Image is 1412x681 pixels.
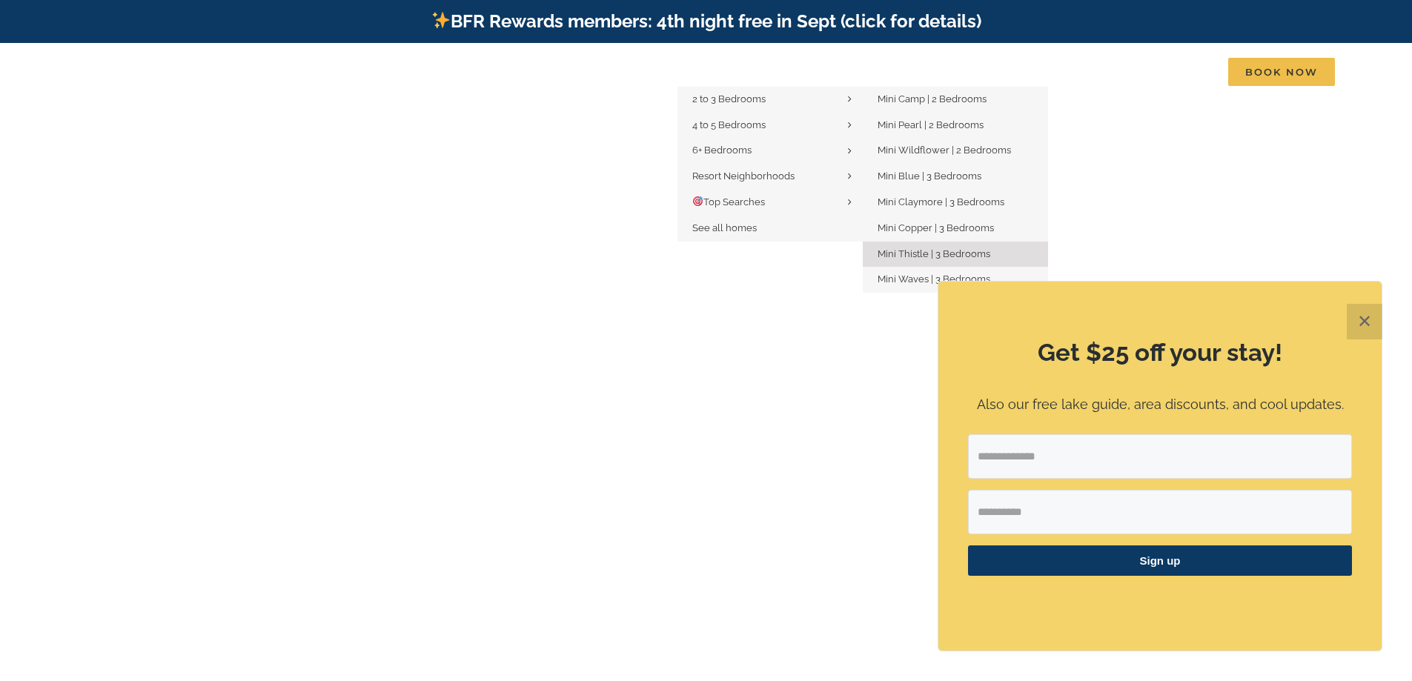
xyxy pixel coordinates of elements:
span: Mini Thistle | 3 Bedrooms [878,248,990,259]
a: Mini Copper | 3 Bedrooms [863,216,1048,242]
a: Deals & More [941,57,1032,87]
span: See all homes [692,222,757,233]
h1: [GEOGRAPHIC_DATA], [GEOGRAPHIC_DATA], [US_STATE] [411,337,1001,368]
a: 4 to 5 Bedrooms [677,113,863,139]
p: ​ [968,594,1352,610]
a: About [1065,57,1115,87]
button: Sign up [968,545,1352,576]
a: Mini Claymore | 3 Bedrooms [863,190,1048,216]
a: Mini Thistle | 3 Bedrooms [863,242,1048,268]
img: ✨ [432,11,450,29]
span: 6+ Bedrooms [692,144,752,156]
span: Mini Waves | 3 Bedrooms [878,273,990,285]
p: Also our free lake guide, area discounts, and cool updates. [968,394,1352,416]
span: Resort Neighborhoods [692,170,795,182]
a: Contact [1148,57,1195,87]
a: BFR Rewards members: 4th night free in Sept (click for details) [431,10,981,32]
span: Mini Pearl | 2 Bedrooms [878,119,984,130]
img: Branson Family Retreats Logo [77,61,328,94]
a: Mini Pearl | 2 Bedrooms [863,113,1048,139]
a: 2 to 3 Bedrooms [677,87,863,113]
a: Mini Waves | 3 Bedrooms [863,267,1048,293]
span: Mini Copper | 3 Bedrooms [878,222,994,233]
input: First Name [968,490,1352,534]
span: Mini Wildflower | 2 Bedrooms [878,144,1011,156]
b: Find that Vacation Feeling [431,285,981,336]
span: Mini Blue | 3 Bedrooms [878,170,981,182]
a: 6+ Bedrooms [677,138,863,164]
a: Resort Neighborhoods [677,164,863,190]
a: Mini Wildflower | 2 Bedrooms [863,138,1048,164]
span: 4 to 5 Bedrooms [692,119,766,130]
span: Book Now [1228,58,1335,86]
span: Top Searches [692,196,765,207]
a: Book Now [1228,57,1335,87]
a: Things to do [819,57,907,87]
span: 2 to 3 Bedrooms [692,93,766,104]
span: Mini Camp | 2 Bedrooms [878,93,987,104]
a: See all homes [677,216,863,242]
a: Mini Blue | 3 Bedrooms [863,164,1048,190]
nav: Main Menu [677,57,1335,87]
span: Things to do [819,67,893,77]
span: About [1065,67,1101,77]
img: 🎯 [693,196,703,206]
span: Mini Claymore | 3 Bedrooms [878,196,1004,207]
iframe: Branson Family Retreats - Opens on Book page - Availability/Property Search Widget [595,379,818,476]
a: Mini Camp | 2 Bedrooms [863,87,1048,113]
span: Contact [1148,67,1195,77]
a: Vacation homes [677,57,786,87]
h2: Get $25 off your stay! [968,336,1352,370]
button: Close [1347,304,1382,339]
input: Email Address [968,434,1352,479]
span: Deals & More [941,67,1018,77]
span: Vacation homes [677,67,772,77]
a: 🎯Top Searches [677,190,863,216]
